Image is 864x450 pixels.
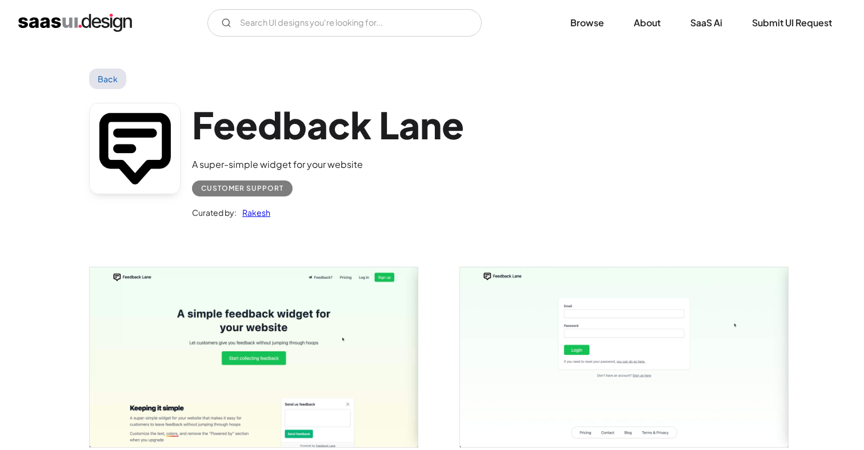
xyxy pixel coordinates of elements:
div: A super-simple widget for your website [192,158,464,171]
a: Rakesh [237,206,270,219]
input: Search UI designs you're looking for... [207,9,482,37]
a: Submit UI Request [738,10,846,35]
a: open lightbox [460,267,788,447]
a: home [18,14,132,32]
a: SaaS Ai [677,10,736,35]
div: Customer Support [201,182,283,195]
a: About [620,10,674,35]
form: Email Form [207,9,482,37]
h1: Feedback Lane [192,103,464,147]
a: Back [89,69,126,89]
a: Browse [557,10,618,35]
img: 64fab952fc3e102b1c417fa9_Feedback%20Lane%20Login.jpg [460,267,788,447]
img: 64fab93ab37f6f9b5ae0aab6_Feedback%20Lane%20Home%20Screen.jpg [90,267,418,447]
a: open lightbox [90,267,418,447]
div: Curated by: [192,206,237,219]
